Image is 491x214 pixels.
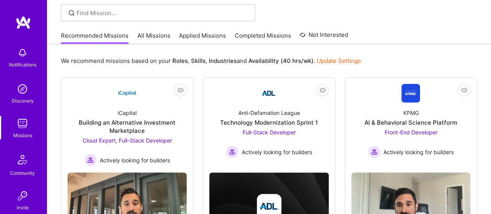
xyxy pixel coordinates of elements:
[209,84,328,158] a: Company LogoAnti-Defamation LeagueTechnology Modernization Sprint 1Full-Stack Developer Actively ...
[10,169,35,177] div: Community
[12,97,34,105] div: Discovery
[76,9,249,17] input: Find Mission...
[384,129,437,136] span: Front-End Developer
[226,146,238,158] img: Actively looking for builders
[61,31,128,44] a: Recommended Missions
[13,131,32,139] div: Missions
[61,57,361,65] p: We recommend missions based on your , , and .
[317,57,361,64] a: Update Settings
[383,148,454,156] span: Actively looking for builders
[68,118,187,135] div: Building an Alternative Investment Marketplace
[242,129,295,136] span: Full-Stack Developer
[235,31,291,44] a: Completed Missions
[118,109,137,117] div: iCapital
[220,118,318,127] div: Technology Modernization Sprint 1
[209,57,237,64] b: Industries
[364,118,457,127] div: AI & Behavioral Science Platform
[179,31,226,44] a: Applied Missions
[16,16,31,30] img: logo
[100,156,170,164] span: Actively looking for builders
[351,84,470,166] a: Company LogoKPMGAI & Behavioral Science PlatformFront-End Developer Actively looking for builders...
[238,109,300,117] div: Anti-Defamation League
[401,84,420,103] img: Company Logo
[319,87,326,93] i: icon EyeClosed
[403,109,418,117] div: KPMG
[9,61,36,69] div: Notifications
[248,57,314,64] b: Availability (40 hrs/wk)
[118,84,137,103] img: Company Logo
[15,116,30,131] img: teamwork
[461,87,467,93] i: icon EyeClosed
[68,84,187,166] a: Company LogoiCapitalBuilding an Alternative Investment MarketplaceCloud Expert, Full-Stack Develo...
[13,150,32,169] img: Community
[368,146,380,158] img: Actively looking for builders
[137,31,170,44] a: All Missions
[15,81,30,97] img: discovery
[84,154,97,166] img: Actively looking for builders
[177,87,184,93] i: icon EyeClosed
[172,57,188,64] b: Roles
[300,30,348,44] a: Not Interested
[83,137,172,144] span: Cloud Expert, Full-Stack Developer
[191,57,206,64] b: Skills
[15,45,30,61] img: bell
[17,204,29,212] div: Invite
[67,9,76,17] i: icon SearchGrey
[260,84,278,103] img: Company Logo
[241,148,312,156] span: Actively looking for builders
[15,188,30,204] img: Invite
